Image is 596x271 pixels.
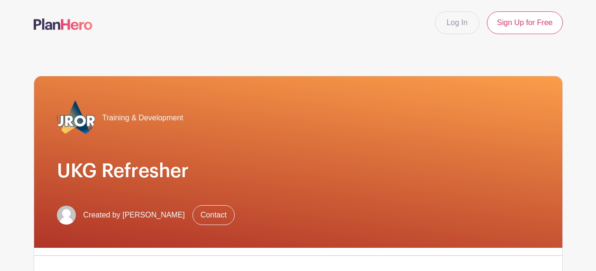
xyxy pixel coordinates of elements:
img: default-ce2991bfa6775e67f084385cd625a349d9dcbb7a52a09fb2fda1e96e2d18dcdb.png [57,206,76,225]
a: Contact [193,205,235,225]
span: Training & Development [102,112,183,124]
a: Log In [435,11,479,34]
a: Sign Up for Free [487,11,562,34]
img: logo-507f7623f17ff9eddc593b1ce0a138ce2505c220e1c5a4e2b4648c50719b7d32.svg [34,18,92,30]
span: Created by [PERSON_NAME] [83,209,185,221]
h1: UKG Refresher [57,160,540,182]
img: 2023_COA_Horiz_Logo_PMS_BlueStroke%204.png [57,99,95,137]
